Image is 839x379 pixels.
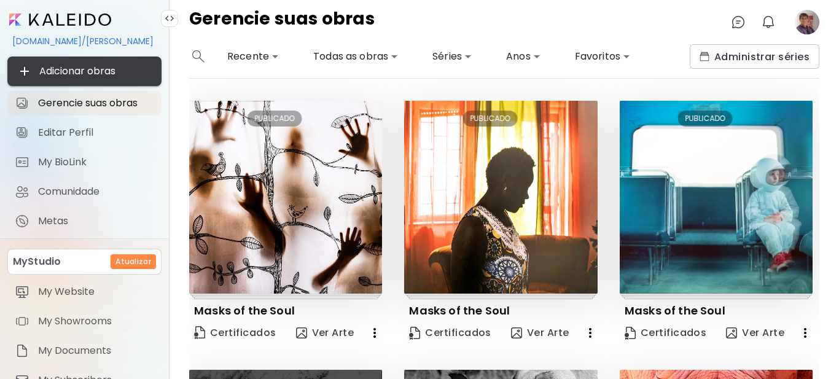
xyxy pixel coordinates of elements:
a: itemMy Documents [7,338,162,363]
span: Gerencie suas obras [38,97,154,109]
a: CertificateCertificados [620,321,712,345]
img: Metas icon [15,214,29,229]
button: view-artVer Arte [291,321,359,345]
img: view-art [726,327,737,338]
img: collapse [165,14,174,23]
img: chatIcon [731,15,746,29]
div: Séries [427,47,477,66]
img: Comunidade icon [15,184,29,199]
span: Editar Perfil [38,127,154,139]
span: Adicionar obras [17,64,152,79]
img: search [192,50,205,63]
span: Metas [38,215,154,227]
img: printsIndicator [620,294,811,299]
h6: Atualizar [115,256,151,267]
span: My Website [38,286,154,298]
img: printsIndicator [405,294,596,299]
h4: Gerencie suas obras [189,10,375,34]
img: Editar Perfil icon [15,125,29,140]
p: MyStudio [13,254,61,269]
div: [DOMAIN_NAME]/[PERSON_NAME] [7,31,162,52]
div: Recente [222,47,284,66]
img: item [15,314,29,329]
span: Comunidade [38,186,154,198]
a: CertificateCertificados [404,321,496,345]
span: Ver Arte [511,326,569,340]
img: collections [700,52,709,61]
img: item [15,284,29,299]
p: Masks of the Soul [194,303,295,318]
span: Administrar séries [700,50,810,63]
img: bellIcon [761,15,776,29]
img: My BioLink icon [15,155,29,170]
button: search [189,44,208,69]
span: Certificados [194,325,276,342]
a: Gerencie suas obras iconGerencie suas obras [7,91,162,115]
img: view-art [511,327,522,338]
span: My Showrooms [38,315,154,327]
div: Todas as obras [308,47,403,66]
div: PUBLICADO [462,111,517,127]
img: item [15,343,29,358]
a: completeMy BioLink iconMy BioLink [7,150,162,174]
img: view-art [296,327,307,338]
a: itemMy Showrooms [7,309,162,334]
img: printsIndicator [190,294,381,299]
img: Certificate [409,327,420,340]
span: Certificados [625,326,707,340]
a: itemMy Website [7,279,162,304]
button: view-artVer Arte [721,321,789,345]
div: PUBLICADO [248,111,302,127]
span: My BioLink [38,156,154,168]
a: CertificateCertificados [189,321,281,345]
a: Editar Perfil iconEditar Perfil [7,120,162,145]
div: Anos [501,47,545,66]
p: Masks of the Soul [625,303,725,318]
a: Comunidade iconComunidade [7,179,162,204]
button: view-artVer Arte [506,321,574,345]
img: thumbnail [404,101,597,294]
a: completeMetas iconMetas [7,209,162,233]
img: Certificate [194,326,205,339]
div: Favoritos [570,47,635,66]
button: Adicionar obras [7,57,162,86]
img: thumbnail [189,101,382,294]
img: Certificate [625,327,636,340]
div: PUBLICADO [678,111,733,127]
span: Certificados [409,326,491,340]
span: Ver Arte [726,326,784,340]
p: Masks of the Soul [409,303,510,318]
img: thumbnail [620,101,813,294]
button: bellIcon [758,12,779,33]
button: collectionsAdministrar séries [690,44,819,69]
span: Ver Arte [296,326,354,340]
span: My Documents [38,345,154,357]
img: Gerencie suas obras icon [15,96,29,111]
